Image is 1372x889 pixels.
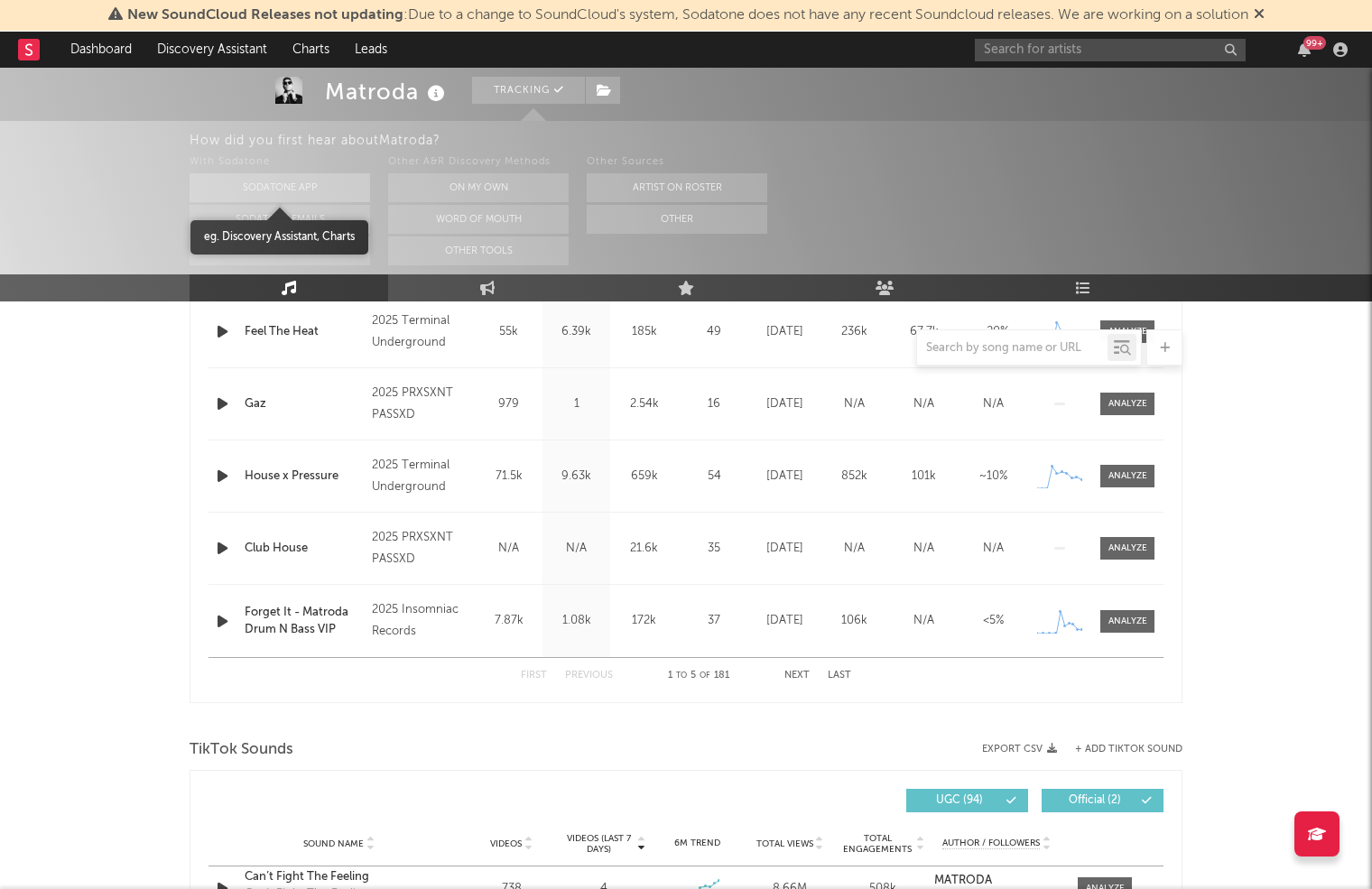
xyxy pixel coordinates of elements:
div: 2025 PRXSXNT PASSXD [372,527,470,570]
button: Word Of Mouth [388,205,569,234]
div: 16 [682,395,746,413]
div: With Sodatone [190,152,370,173]
button: Sodatone Emails [190,205,370,234]
span: Total Engagements [841,833,914,855]
span: Videos [490,838,522,849]
a: Dashboard [58,32,144,68]
div: 852k [824,468,885,486]
a: Gaz [245,395,363,413]
span: : Due to a change to SoundCloud's system, Sodatone does not have any recent Soundcloud releases. ... [127,8,1248,23]
div: 106k [824,612,885,630]
div: N/A [547,540,606,558]
div: 21.6k [615,540,673,558]
div: Other Sources [587,152,767,173]
button: Tracking [472,77,585,104]
div: ~ 20 % [963,323,1024,341]
div: 1.08k [547,612,606,630]
div: N/A [894,540,954,558]
span: Total Views [756,838,813,849]
button: + Add TikTok Sound [1057,745,1182,755]
div: N/A [824,540,885,558]
span: TikTok Sounds [190,739,293,761]
div: [DATE] [755,612,815,630]
div: 49 [682,323,746,341]
button: Export CSV [982,744,1057,755]
span: Dismiss [1254,8,1265,23]
a: Forget It - Matroda Drum N Bass VIP [245,604,363,639]
button: Sodatone Snowflake Data [190,236,370,265]
div: 67.7k [894,323,954,341]
span: of [700,671,710,680]
button: On My Own [388,173,569,202]
div: [DATE] [755,323,815,341]
div: 99 + [1303,36,1326,50]
div: How did you first hear about Matroda ? [190,130,1372,152]
a: Feel The Heat [245,323,363,341]
div: 172k [615,612,673,630]
span: New SoundCloud Releases not updating [127,8,403,23]
button: Artist on Roster [587,173,767,202]
div: 2025 PRXSXNT PASSXD [372,383,470,426]
a: Club House [245,540,363,558]
div: N/A [894,612,954,630]
div: 1 [547,395,606,413]
button: Official(2) [1042,789,1163,812]
div: N/A [894,395,954,413]
button: Sodatone App [190,173,370,202]
div: 37 [682,612,746,630]
div: 2025 Terminal Underground [372,455,470,498]
input: Search by song name or URL [917,341,1108,356]
div: ~ 10 % [963,468,1024,486]
div: 659k [615,468,673,486]
button: Previous [565,671,613,681]
div: N/A [824,395,885,413]
div: Matroda [325,77,450,106]
button: UGC(94) [906,789,1028,812]
span: UGC ( 94 ) [918,795,1001,806]
div: 71.5k [479,468,538,486]
a: Charts [280,32,342,68]
div: 2025 Terminal Underground [372,310,470,354]
div: 54 [682,468,746,486]
button: 99+ [1298,42,1311,57]
button: + Add TikTok Sound [1075,745,1182,755]
div: 101k [894,468,954,486]
span: Sound Name [303,838,364,849]
div: N/A [963,540,1024,558]
input: Search for artists [975,39,1246,61]
div: 236k [824,323,885,341]
a: Can’t Fight The Feeling [245,868,433,886]
span: Videos (last 7 days) [562,833,635,855]
span: Official ( 2 ) [1053,795,1136,806]
div: [DATE] [755,540,815,558]
span: Author / Followers [942,838,1040,849]
div: 55k [479,323,538,341]
div: N/A [479,540,538,558]
div: N/A [963,395,1024,413]
div: 2.54k [615,395,673,413]
a: House x Pressure [245,468,363,486]
div: 6M Trend [655,837,739,850]
a: MATRODA [934,875,1060,887]
div: 35 [682,540,746,558]
button: Last [828,671,851,681]
a: Leads [342,32,400,68]
div: 1 5 181 [649,665,748,687]
div: 979 [479,395,538,413]
button: Next [784,671,810,681]
div: 6.39k [547,323,606,341]
a: Discovery Assistant [144,32,280,68]
button: Other Tools [388,236,569,265]
div: 2025 Insomniac Records [372,599,470,643]
div: 185k [615,323,673,341]
div: [DATE] [755,395,815,413]
button: Other [587,205,767,234]
div: [DATE] [755,468,815,486]
button: First [521,671,547,681]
